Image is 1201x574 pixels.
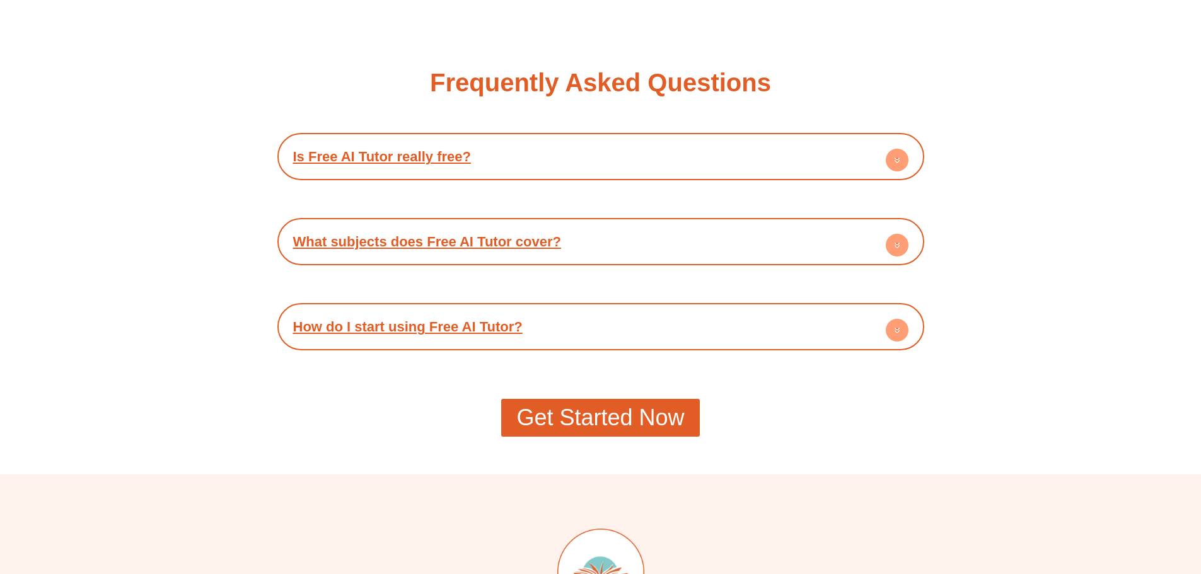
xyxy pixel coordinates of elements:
iframe: Chat Widget [991,432,1201,574]
div: Is Free AI Tutor really free? [284,139,918,174]
a: What subjects does Free AI Tutor cover? [293,234,561,250]
div: What subjects does Free AI Tutor cover? [284,224,918,259]
a: Get Started Now [501,399,699,437]
h2: Frequently Asked Questions [430,70,771,95]
a: Is Free AI Tutor really free? [293,149,471,164]
div: How do I start using Free AI Tutor? [284,309,918,344]
a: How do I start using Free AI Tutor? [293,319,523,335]
span: Get Started Now [516,406,684,429]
